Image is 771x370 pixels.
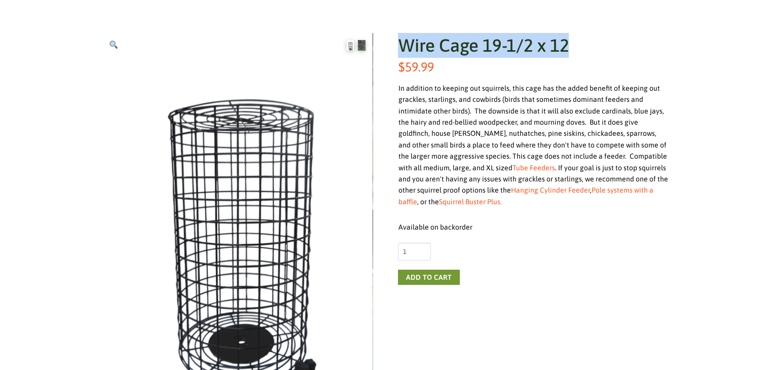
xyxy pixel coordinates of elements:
bdi: 59.99 [398,59,433,74]
a: Squirrel Buster Plus. [438,198,501,206]
input: Product quantity [398,243,431,260]
div: In addition to keeping out squirrels, this cage has the added benefit of keeping out grackles, st... [398,83,669,207]
img: Wire Cage 19-1/2 x 12 [346,40,354,51]
p: Available on backorder [398,221,669,234]
span: $ [398,59,405,74]
a: Tube Feeders [512,164,555,172]
a: Hanging Cylinder Feeder [510,186,590,194]
img: Wire Cage 19-1/2 x 12 - Image 2 [358,40,366,51]
img: 🔍 [109,41,118,49]
button: Add to cart [398,270,459,285]
h1: Wire Cage 19-1/2 x 12 [398,33,669,58]
a: Pole systems with a baffle [398,186,653,205]
a: View full-screen image gallery [101,33,126,57]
